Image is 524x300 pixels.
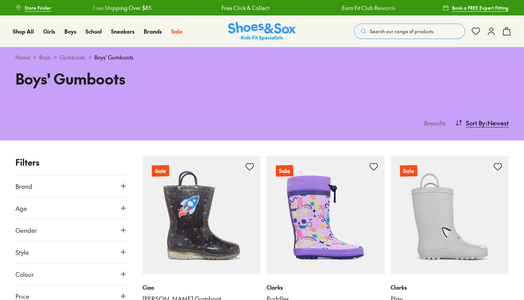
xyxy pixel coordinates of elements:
[64,27,76,36] a: Boys
[94,53,133,61] span: Boys' Gumboots
[15,68,253,90] h1: Boys' Gumboots
[267,283,385,292] p: Clarks
[15,269,34,279] span: Colour
[15,53,509,61] div: > > >
[228,22,296,41] img: SNS_Logo_Responsive.svg
[15,203,27,213] span: Age
[15,197,127,219] button: Age
[152,165,169,177] p: Sale
[93,4,151,12] a: Free Shipping Over $85
[400,165,417,177] p: Sale
[15,1,51,15] a: Store Finder
[15,181,32,191] span: Brand
[15,175,127,197] button: Brand
[60,53,85,61] a: Gumboots
[25,4,51,11] span: Store Finder
[370,28,433,35] span: Search our range of products
[171,27,182,36] a: Sale
[443,1,509,15] a: Book a FREE Expert Fitting
[391,156,509,274] a: Sale
[143,283,260,292] p: Ciao
[15,247,29,257] span: Style
[452,4,509,11] span: Book a FREE Expert Fitting
[466,118,485,127] span: Sort By
[485,118,509,127] span: : Newest
[267,156,385,274] a: Sale
[15,263,127,285] button: Colour
[276,165,293,177] p: Sale
[342,4,396,12] a: Earn Fit Club Rewards
[143,156,260,274] a: Sale
[455,114,509,131] button: Sort By:Newest
[15,225,37,235] span: Gender
[15,219,127,241] button: Gender
[39,53,50,61] a: Boys
[421,118,446,127] p: 8 results
[13,27,34,36] a: Shop All
[111,27,134,36] a: Sneakers
[222,4,269,12] a: Free Click & Collect
[86,27,102,36] a: School
[15,241,127,263] button: Style
[15,156,127,169] p: Filters
[391,283,509,292] p: Clarks
[144,27,162,36] a: Brands
[228,22,296,41] a: Shoes & Sox
[354,24,465,39] button: Search our range of products
[15,53,30,61] a: Home
[43,27,55,36] a: Girls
